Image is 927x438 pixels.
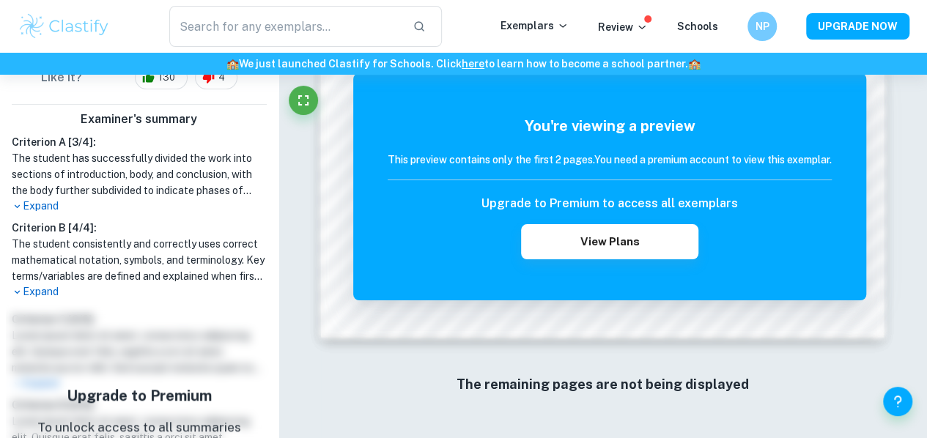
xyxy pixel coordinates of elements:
a: here [462,58,484,70]
h1: The student has successfully divided the work into sections of introduction, body, and conclusion... [12,150,267,198]
a: Schools [677,21,718,32]
button: Fullscreen [289,86,318,115]
p: Review [598,19,648,35]
p: Exemplars [501,18,569,34]
input: Search for any exemplars... [169,6,401,47]
h5: You're viewing a preview [388,115,832,137]
p: Expand [12,198,267,214]
h6: The remaining pages are not being displayed [350,374,854,394]
h6: Criterion B [ 4 / 4 ]: [12,220,267,236]
button: Help and Feedback [883,387,912,416]
h6: Criterion A [ 3 / 4 ]: [12,134,267,150]
h6: Upgrade to Premium to access all exemplars [481,195,738,212]
h6: Like it? [41,69,82,86]
img: Clastify logo [18,12,111,41]
button: View Plans [521,224,698,259]
span: 🏫 [688,58,701,70]
h6: Examiner's summary [6,111,273,128]
h5: Upgrade to Premium [37,385,241,407]
h1: The student consistently and correctly uses correct mathematical notation, symbols, and terminolo... [12,236,267,284]
p: Expand [12,284,267,300]
span: 4 [210,70,233,85]
span: 130 [150,70,183,85]
button: UPGRADE NOW [806,13,909,40]
button: NP [747,12,777,41]
span: 🏫 [226,58,239,70]
h6: We just launched Clastify for Schools. Click to learn how to become a school partner. [3,56,924,72]
p: To unlock access to all summaries [37,418,241,437]
h6: This preview contains only the first 2 pages. You need a premium account to view this exemplar. [388,152,832,168]
h6: NP [754,18,771,34]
